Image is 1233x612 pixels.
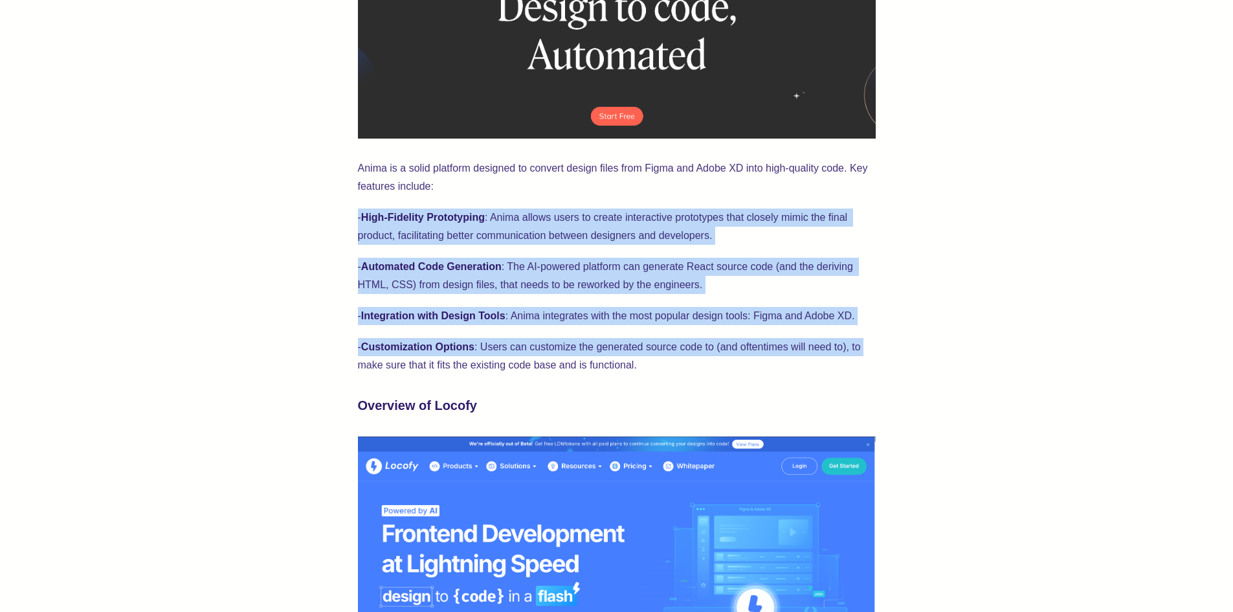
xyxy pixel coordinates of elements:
[361,261,502,272] strong: Automated Code Generation
[361,310,505,321] strong: Integration with Design Tools
[358,159,876,196] p: Anima is a solid platform designed to convert design files from Figma and Adobe XD into high-qual...
[358,395,876,416] h3: Overview of Locofy
[361,212,485,223] strong: High-Fidelity Prototyping
[361,341,474,352] strong: Customization Options
[358,258,876,294] p: - : The AI-powered platform can generate React source code (and the deriving HTML, CSS) from desi...
[358,307,876,325] p: - : Anima integrates with the most popular design tools: Figma and Adobe XD.
[358,209,876,245] p: - : Anima allows users to create interactive prototypes that closely mimic the final product, fac...
[358,338,876,374] p: - : Users can customize the generated source code to (and oftentimes will need to), to make sure ...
